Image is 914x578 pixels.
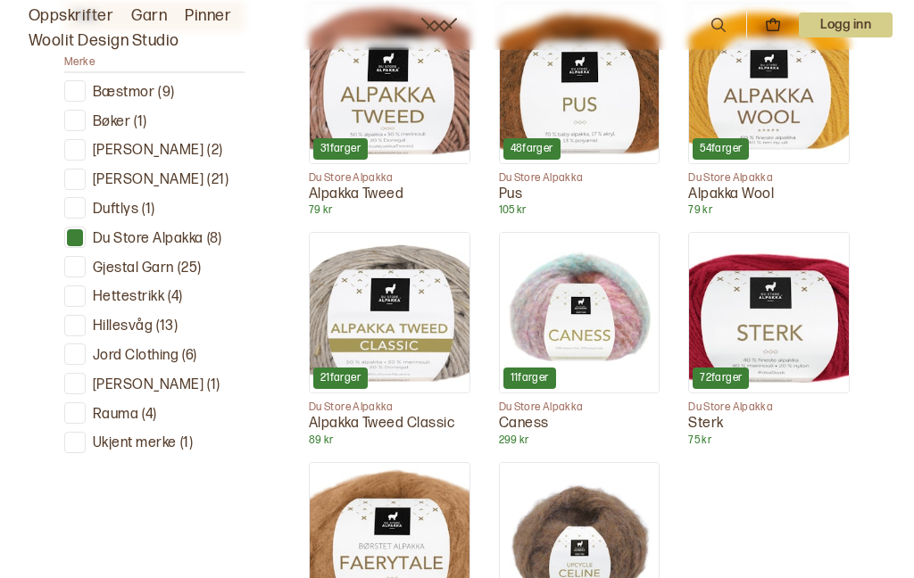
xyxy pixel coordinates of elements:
p: 79 kr [309,203,470,218]
p: Du Store Alpakka [309,400,470,415]
p: ( 13 ) [156,318,178,336]
p: 79 kr [688,203,850,218]
p: 72 farger [700,371,742,385]
p: Du Store Alpakka [688,171,850,186]
p: ( 1 ) [134,113,146,132]
img: Pus [500,4,660,163]
p: ( 21 ) [207,171,228,190]
p: Sterk [688,415,850,433]
img: Alpakka Tweed [310,4,469,163]
p: Hillesvåg [93,318,153,336]
img: Caness [500,233,660,392]
p: 105 kr [499,203,661,218]
p: ( 8 ) [207,230,221,249]
p: 31 farger [320,142,361,156]
p: Du Store Alpakka [309,171,470,186]
p: 89 kr [309,433,470,448]
p: Ukjent merke [93,434,177,453]
p: Duftlys [93,201,138,219]
p: [PERSON_NAME] [93,171,204,190]
p: ( 1 ) [207,376,220,395]
p: 48 farger [511,142,553,156]
a: Caness11fargerDu Store AlpakkaCaness299 kr [499,232,661,447]
p: Du Store Alpakka [688,400,850,415]
p: Du Store Alpakka [499,400,661,415]
p: ( 2 ) [207,142,222,161]
p: 54 farger [700,142,742,156]
p: Hettestrikk [93,288,164,307]
a: Alpakka Tweed Classic21fargerDu Store AlpakkaAlpakka Tweed Classic89 kr [309,232,470,447]
p: Du Store Alpakka [93,230,204,249]
p: [PERSON_NAME] [93,142,204,161]
p: Bøker [93,113,130,132]
p: Logg inn [799,12,893,37]
a: Pinner [185,4,231,29]
p: 299 kr [499,433,661,448]
p: ( 4 ) [142,406,156,425]
p: Alpakka Tweed [309,186,470,204]
a: Woolit Design Studio [29,29,179,54]
span: Merke [64,55,95,69]
p: ( 9 ) [158,84,174,103]
p: Alpakka Wool [688,186,850,204]
p: ( 6 ) [182,347,196,366]
a: Pus48fargerDu Store AlpakkaPus105 kr [499,3,661,218]
p: ( 25 ) [178,260,202,278]
p: ( 4 ) [168,288,182,307]
a: Oppskrifter [29,4,113,29]
p: [PERSON_NAME] [93,376,204,395]
img: Sterk [689,233,849,392]
p: Pus [499,186,661,204]
img: Alpakka Tweed Classic [310,233,469,392]
button: User dropdown [799,12,893,37]
p: ( 1 ) [142,201,154,219]
p: 21 farger [320,371,361,385]
p: Jord Clothing [93,347,179,366]
p: Gjestal Garn [93,260,174,278]
p: Bæstmor [93,84,154,103]
img: Alpakka Wool [689,4,849,163]
p: Du Store Alpakka [499,171,661,186]
p: Caness [499,415,661,433]
a: Alpakka Tweed31fargerDu Store AlpakkaAlpakka Tweed79 kr [309,3,470,218]
a: Garn [131,4,167,29]
p: Rauma [93,406,138,425]
a: Woolit [421,18,457,32]
p: ( 1 ) [180,434,193,453]
p: 11 farger [511,371,549,385]
a: Sterk72fargerDu Store AlpakkaSterk75 kr [688,232,850,447]
a: Alpakka Wool54fargerDu Store AlpakkaAlpakka Wool79 kr [688,3,850,218]
p: Alpakka Tweed Classic [309,415,470,433]
p: 75 kr [688,433,850,448]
